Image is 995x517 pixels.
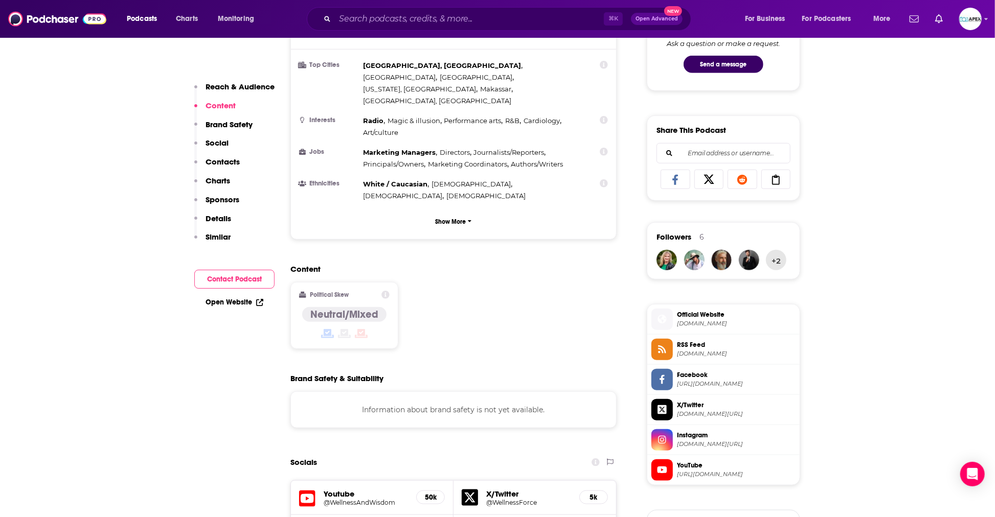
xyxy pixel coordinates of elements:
span: , [524,115,561,127]
p: Contacts [206,157,240,167]
span: , [363,190,444,202]
button: Sponsors [194,195,239,214]
span: , [432,178,512,190]
span: [GEOGRAPHIC_DATA] [440,73,512,81]
span: Facebook [677,370,796,380]
button: Charts [194,176,230,195]
span: [US_STATE], [GEOGRAPHIC_DATA] [363,85,476,93]
a: Share on Reddit [728,170,757,189]
span: [GEOGRAPHIC_DATA], [GEOGRAPHIC_DATA] [363,97,511,105]
img: JohirMia [739,250,759,270]
input: Email address or username... [665,144,782,163]
span: Logged in as Apex [959,8,982,30]
button: Reach & Audience [194,82,275,101]
span: YouTube [677,461,796,470]
span: , [388,115,442,127]
button: Open AdvancedNew [631,13,683,25]
span: [DEMOGRAPHIC_DATA] [363,192,442,200]
h5: 50k [425,493,436,502]
span: Authors/Writers [511,160,563,168]
span: , [363,115,385,127]
img: tammywellness [657,250,677,270]
img: DURF [684,250,705,270]
a: Copy Link [761,170,791,189]
h2: Political Skew [310,291,349,298]
h4: Neutral/Mixed [310,308,378,321]
span: Marketing Managers [363,148,436,156]
h3: Jobs [299,149,359,155]
p: Content [206,101,236,110]
img: Podchaser - Follow, Share and Rate Podcasts [8,9,106,29]
a: Show notifications dropdown [906,10,923,28]
span: New [664,6,683,16]
a: Open Website [206,298,263,307]
a: Show notifications dropdown [931,10,947,28]
a: Official Website[DOMAIN_NAME] [651,309,796,330]
img: Activation [711,250,732,270]
span: joshtrent.com [677,320,796,327]
button: open menu [866,11,903,27]
a: Instagram[DOMAIN_NAME][URL] [651,429,796,451]
span: R&B [505,116,519,125]
h2: Content [290,264,608,274]
a: Facebook[URL][DOMAIN_NAME] [651,369,796,390]
span: RSS Feed [677,340,796,349]
button: Send a message [684,56,763,73]
span: Charts [176,12,198,26]
span: Principals/Owners [363,160,424,168]
span: For Podcasters [802,12,851,26]
h3: Interests [299,117,359,124]
h5: @WellnessForce [486,499,571,506]
span: Art/culture [363,128,398,136]
span: Monitoring [218,12,254,26]
h3: Top Cities [299,62,359,68]
div: Search podcasts, credits, & more... [316,7,701,31]
button: Details [194,214,231,232]
span: Official Website [677,310,796,319]
span: Magic & illusion [388,116,440,125]
button: Contacts [194,157,240,176]
h2: Brand Safety & Suitability [290,373,383,383]
button: Similar [194,232,231,251]
h5: Youtube [324,489,408,499]
span: , [363,147,437,158]
a: @WellnessAndWisdom [324,499,408,506]
span: White / Caucasian [363,180,427,188]
a: Share on Facebook [661,170,690,189]
div: Open Intercom Messenger [960,462,985,486]
button: +2 [766,250,786,270]
span: Directors [440,148,470,156]
a: YouTube[URL][DOMAIN_NAME] [651,459,796,481]
p: Reach & Audience [206,82,275,91]
span: , [444,115,503,127]
span: For Business [745,12,785,26]
button: Show More [299,212,608,231]
p: Sponsors [206,195,239,204]
span: instagram.com/wellnessforce [677,440,796,448]
span: Podcasts [127,12,157,26]
button: Brand Safety [194,120,253,138]
span: [DEMOGRAPHIC_DATA] [446,192,526,200]
span: , [505,115,521,127]
span: , [363,178,429,190]
span: , [428,158,509,170]
span: , [440,72,514,83]
span: , [440,147,471,158]
button: open menu [796,11,866,27]
button: open menu [211,11,267,27]
a: Charts [169,11,204,27]
span: Followers [657,232,691,242]
div: Information about brand safety is not yet available. [290,391,617,428]
span: [GEOGRAPHIC_DATA], [GEOGRAPHIC_DATA] [363,61,521,69]
span: Marketing Coordinators [428,160,507,168]
span: [GEOGRAPHIC_DATA] [363,73,436,81]
span: Instagram [677,431,796,440]
div: Ask a question or make a request. [667,39,780,48]
button: Social [194,138,229,157]
h3: Share This Podcast [657,125,726,135]
img: User Profile [959,8,982,30]
span: [DEMOGRAPHIC_DATA] [432,180,511,188]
